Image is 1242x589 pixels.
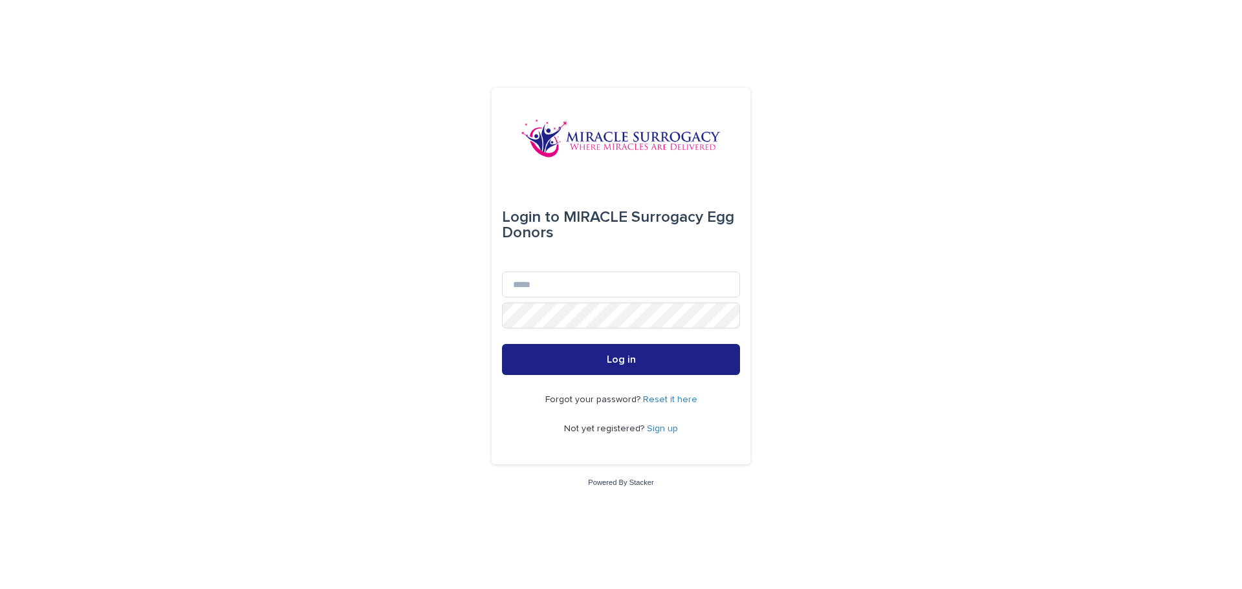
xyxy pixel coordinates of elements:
span: Log in [607,354,636,365]
span: Login to [502,209,560,225]
a: Powered By Stacker [588,478,653,486]
a: Reset it here [643,395,697,404]
span: Forgot your password? [545,395,643,404]
a: Sign up [647,424,678,433]
button: Log in [502,344,740,375]
img: OiFFDOGZQuirLhrlO1ag [521,119,721,158]
span: Not yet registered? [564,424,647,433]
div: MIRACLE Surrogacy Egg Donors [502,199,740,251]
